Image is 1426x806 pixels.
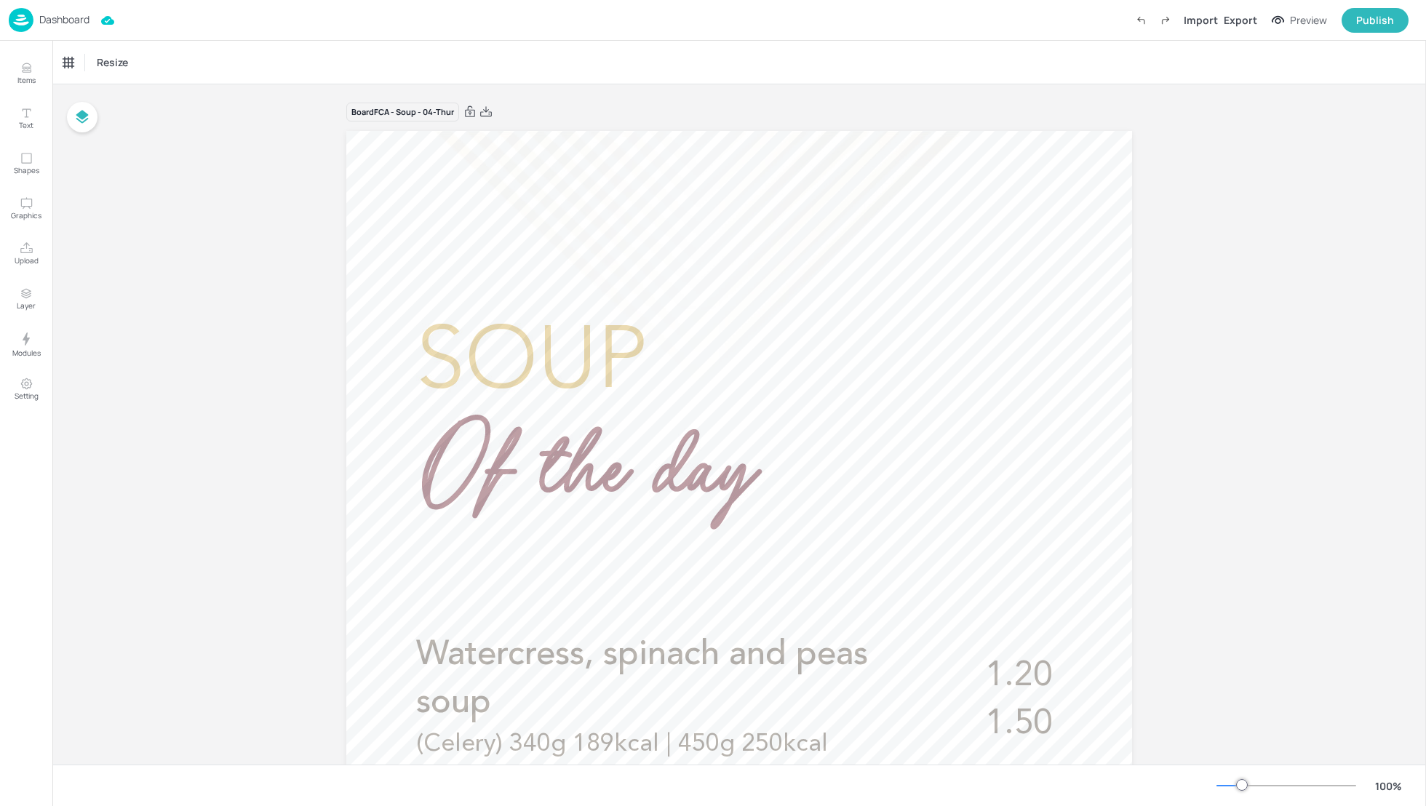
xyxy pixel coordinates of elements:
p: Dashboard [39,15,89,25]
button: Publish [1342,8,1409,33]
div: Export [1224,12,1257,28]
div: 100 % [1371,778,1406,794]
span: Watercress, spinach and peas soup [416,638,868,720]
div: Import [1184,12,1218,28]
button: Preview [1263,9,1336,31]
span: 1.20 1.50 [985,659,1052,741]
label: Undo (Ctrl + Z) [1128,8,1153,33]
div: Preview [1290,12,1327,28]
img: logo-86c26b7e.jpg [9,8,33,32]
span: (Celery) 340g 189kcal | 450g 250kcal [416,732,828,757]
span: Resize [94,55,131,70]
div: Board FCA - Soup - 04-Thur [346,103,459,122]
label: Redo (Ctrl + Y) [1153,8,1178,33]
div: Publish [1356,12,1394,28]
